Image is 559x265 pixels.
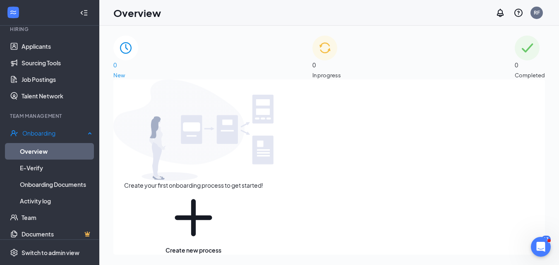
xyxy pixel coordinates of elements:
span: Completed [515,71,545,79]
div: RF [534,9,540,16]
svg: Notifications [495,8,505,18]
span: 0 [515,60,545,69]
a: Activity log [20,193,92,209]
a: Team [22,209,92,226]
svg: Plus [166,190,221,246]
div: Hiring [10,26,91,33]
a: Sourcing Tools [22,55,92,71]
svg: UserCheck [10,129,18,137]
div: Onboarding [22,129,85,137]
a: Applicants [22,38,92,55]
button: PlusCreate new process [166,190,221,255]
a: DocumentsCrown [22,226,92,242]
div: 13 [542,236,551,243]
span: New [113,71,138,79]
a: Talent Network [22,88,92,104]
span: In progress [312,71,341,79]
span: 0 [312,60,341,69]
svg: Settings [10,248,18,257]
div: Switch to admin view [22,248,79,257]
div: Team Management [10,112,91,119]
h1: Overview [113,6,161,20]
a: Onboarding Documents [20,176,92,193]
a: E-Verify [20,160,92,176]
svg: QuestionInfo [513,8,523,18]
svg: WorkstreamLogo [9,8,17,17]
a: Job Postings [22,71,92,88]
span: Create your first onboarding process to get started! [124,181,263,190]
iframe: Intercom live chat [531,237,551,257]
a: Overview [20,143,92,160]
svg: Collapse [80,9,88,17]
span: 0 [113,60,138,69]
